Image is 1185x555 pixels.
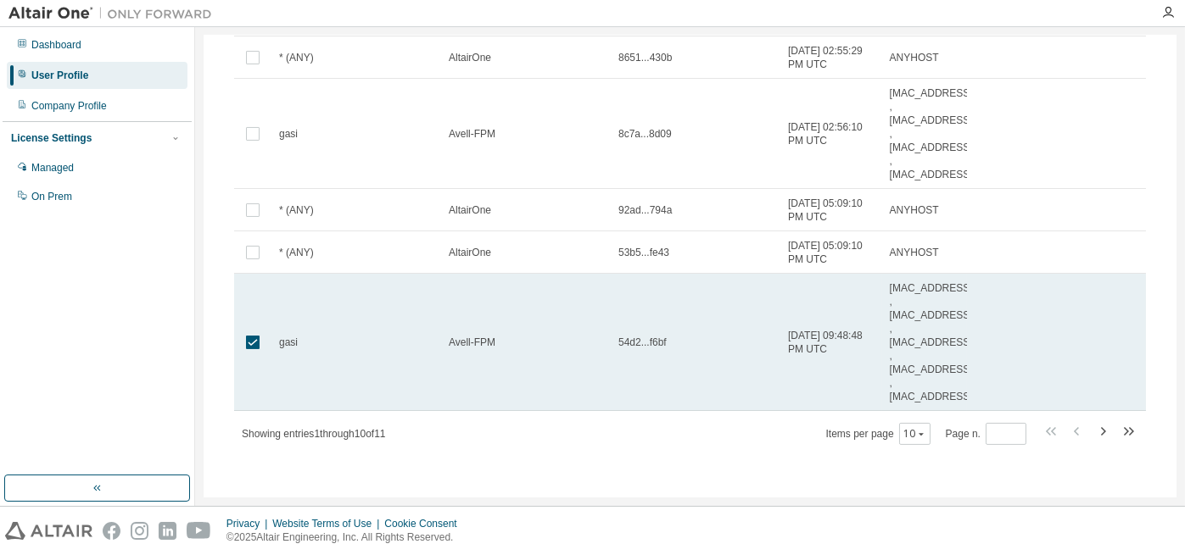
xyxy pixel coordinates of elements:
span: Avell-FPM [449,127,495,141]
div: Dashboard [31,38,81,52]
span: [DATE] 02:55:29 PM UTC [788,44,875,71]
span: 8651...430b [618,51,672,64]
span: ANYHOST [890,246,939,259]
span: [MAC_ADDRESS] , [MAC_ADDRESS] , [MAC_ADDRESS] , [MAC_ADDRESS] [890,86,973,181]
div: Managed [31,161,74,175]
span: AltairOne [449,203,491,217]
img: instagram.svg [131,522,148,540]
span: gasi [279,336,298,349]
span: ANYHOST [890,203,939,217]
span: [DATE] 09:48:48 PM UTC [788,329,875,356]
span: * (ANY) [279,51,314,64]
img: linkedin.svg [159,522,176,540]
div: User Profile [31,69,88,82]
img: altair_logo.svg [5,522,92,540]
span: [DATE] 02:56:10 PM UTC [788,120,875,147]
span: 54d2...f6bf [618,336,667,349]
span: AltairOne [449,246,491,259]
img: facebook.svg [103,522,120,540]
span: AltairOne [449,51,491,64]
span: 92ad...794a [618,203,672,217]
span: Page n. [946,423,1026,445]
div: Cookie Consent [384,517,467,530]
span: [DATE] 05:09:10 PM UTC [788,239,875,266]
span: Showing entries 1 through 10 of 11 [242,428,386,440]
span: * (ANY) [279,203,314,217]
button: 10 [903,427,926,441]
span: 8c7a...8d09 [618,127,672,141]
div: Privacy [226,517,272,530]
p: © 2025 Altair Engineering, Inc. All Rights Reserved. [226,530,467,545]
div: On Prem [31,190,72,203]
span: 53b5...fe43 [618,246,669,259]
img: youtube.svg [187,522,211,540]
span: Items per page [826,423,931,445]
span: [DATE] 05:09:10 PM UTC [788,197,875,224]
img: Altair One [8,5,221,22]
div: Website Terms of Use [272,517,384,530]
span: [MAC_ADDRESS] , [MAC_ADDRESS] , [MAC_ADDRESS] , [MAC_ADDRESS] , [MAC_ADDRESS] [890,281,973,403]
div: Company Profile [31,99,107,113]
span: ANYHOST [890,51,939,64]
span: Avell-FPM [449,336,495,349]
span: * (ANY) [279,246,314,259]
div: License Settings [11,131,92,145]
span: gasi [279,127,298,141]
